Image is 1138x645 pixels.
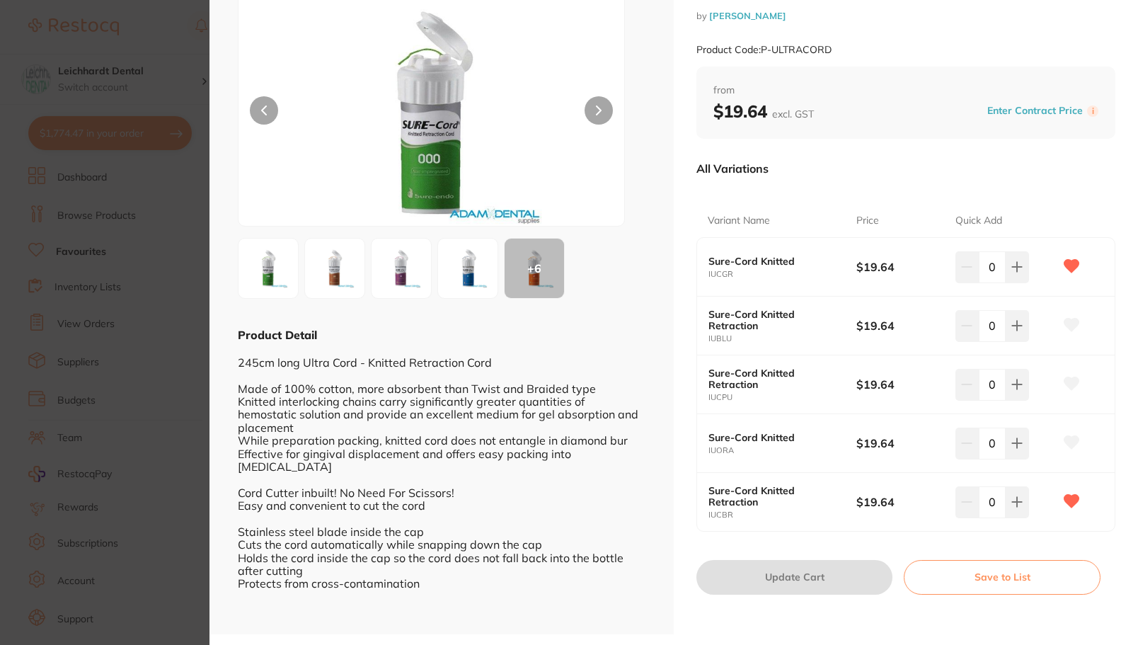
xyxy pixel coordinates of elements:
p: Price [856,214,879,228]
b: Sure-Cord Knitted Retraction [708,485,841,508]
div: 245cm long Ultra Cord - Knitted Retraction Cord Made of 100% cotton, more absorbent than Twist an... [238,343,645,603]
img: LmpwZw [309,243,360,294]
p: Quick Add [955,214,1002,228]
img: LmpwZw [316,2,547,226]
img: LmpwZw [442,243,493,294]
small: IUCBR [708,510,856,520]
b: Sure-Cord Knitted Retraction [708,309,841,331]
b: Sure-Cord Knitted [708,256,841,267]
b: $19.64 [856,318,946,333]
b: Sure-Cord Knitted Retraction [708,367,841,390]
b: $19.64 [856,377,946,392]
img: LmpwZw [376,243,427,294]
small: IUCGR [708,270,856,279]
b: Product Detail [238,328,317,342]
b: $19.64 [856,494,946,510]
img: LmpwZw [243,243,294,294]
small: IUORA [708,446,856,455]
button: Save to List [904,560,1100,594]
button: Update Cart [696,560,892,594]
small: by [696,11,1115,21]
a: [PERSON_NAME] [709,10,786,21]
span: excl. GST [772,108,814,120]
b: $19.64 [856,435,946,451]
small: IUCPU [708,393,856,402]
div: + 6 [505,239,564,298]
b: $19.64 [856,259,946,275]
b: Sure-Cord Knitted [708,432,841,443]
button: Enter Contract Price [983,104,1087,118]
label: i [1087,105,1098,117]
b: $19.64 [713,101,814,122]
p: All Variations [696,161,769,176]
span: from [713,84,1098,98]
p: Variant Name [708,214,770,228]
small: IUBLU [708,334,856,343]
small: Product Code: P-ULTRACORD [696,44,832,56]
button: +6 [504,238,565,299]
